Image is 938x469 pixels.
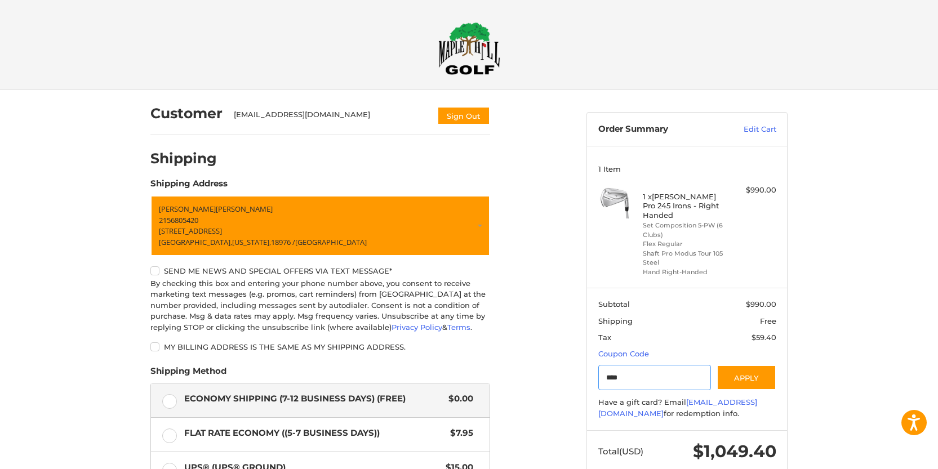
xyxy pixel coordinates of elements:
a: Terms [447,323,470,332]
h2: Customer [150,105,223,122]
li: Shaft Pro Modus Tour 105 Steel [643,249,729,267]
span: $59.40 [752,333,776,342]
li: Flex Regular [643,239,729,249]
span: $7.95 [444,427,473,440]
div: $990.00 [732,185,776,196]
span: Free [760,316,776,325]
button: Apply [717,365,776,390]
span: [GEOGRAPHIC_DATA] [295,237,367,247]
span: Economy Shipping (7-12 Business Days) (Free) [184,392,443,405]
span: [PERSON_NAME] [216,204,273,214]
span: [STREET_ADDRESS] [159,226,222,236]
a: Privacy Policy [392,323,442,332]
img: Maple Hill Golf [438,22,500,75]
a: Enter or select a different address [150,195,490,256]
span: 2156805420 [159,215,198,225]
span: Subtotal [598,300,630,309]
li: Set Composition 5-PW (6 Clubs) [643,221,729,239]
legend: Shipping Address [150,177,228,195]
h3: 1 Item [598,164,776,173]
span: [GEOGRAPHIC_DATA], [159,237,232,247]
h3: Order Summary [598,124,719,135]
div: Have a gift card? Email for redemption info. [598,397,776,419]
span: $1,049.40 [693,441,776,462]
input: Gift Certificate or Coupon Code [598,365,712,390]
a: [EMAIL_ADDRESS][DOMAIN_NAME] [598,397,757,418]
button: Sign Out [437,106,490,125]
div: [EMAIL_ADDRESS][DOMAIN_NAME] [234,109,426,125]
iframe: Google Customer Reviews [845,439,938,469]
span: Flat Rate Economy ((5-7 Business Days)) [184,427,445,440]
h2: Shipping [150,150,217,167]
span: $0.00 [443,392,473,405]
a: Coupon Code [598,349,649,358]
span: [PERSON_NAME] [159,204,216,214]
li: Hand Right-Handed [643,267,729,277]
h4: 1 x [PERSON_NAME] Pro 245 Irons - Right Handed [643,192,729,220]
a: Edit Cart [719,124,776,135]
span: Shipping [598,316,633,325]
span: $990.00 [746,300,776,309]
label: Send me news and special offers via text message* [150,266,490,275]
legend: Shipping Method [150,365,226,383]
span: Total (USD) [598,446,643,457]
span: 18976 / [271,237,295,247]
label: My billing address is the same as my shipping address. [150,342,490,351]
div: By checking this box and entering your phone number above, you consent to receive marketing text ... [150,278,490,333]
span: [US_STATE], [232,237,271,247]
span: Tax [598,333,611,342]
